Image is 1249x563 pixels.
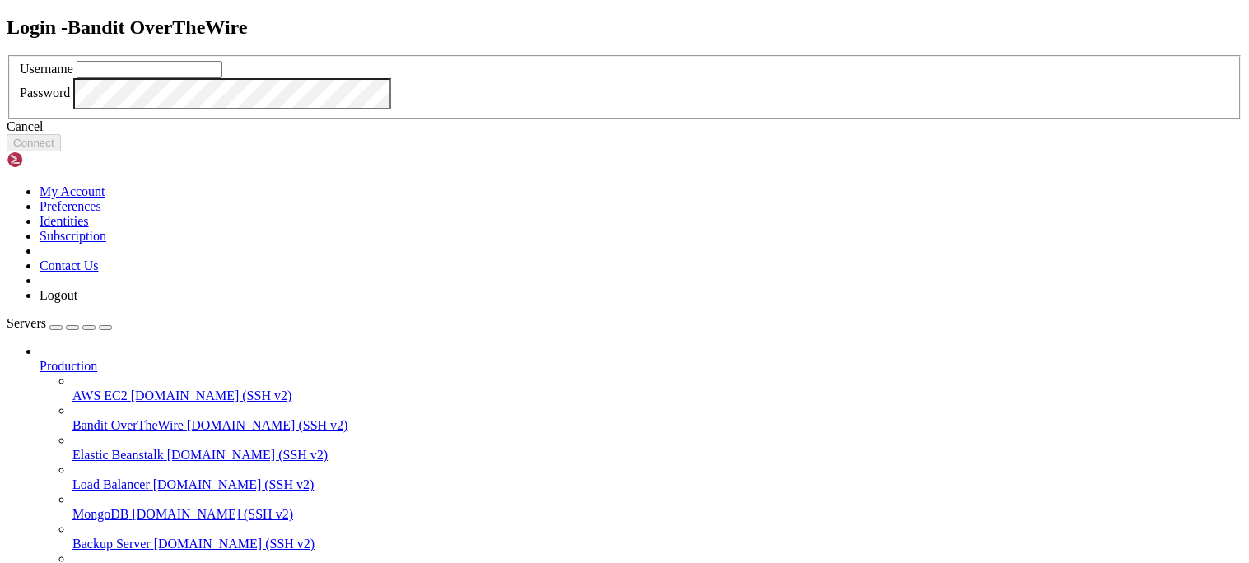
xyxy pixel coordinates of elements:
a: Load Balancer [DOMAIN_NAME] (SSH v2) [72,477,1242,492]
span: [DOMAIN_NAME] (SSH v2) [167,448,329,462]
li: AWS EC2 [DOMAIN_NAME] (SSH v2) [72,374,1242,403]
li: Bandit OverTheWire [DOMAIN_NAME] (SSH v2) [72,403,1242,433]
a: Servers [7,316,112,330]
span: [DOMAIN_NAME] (SSH v2) [187,418,348,432]
x-row: Connecting [DOMAIN_NAME]... [7,7,1036,21]
span: MongoDB [72,507,128,521]
span: Elastic Beanstalk [72,448,164,462]
li: MongoDB [DOMAIN_NAME] (SSH v2) [72,492,1242,522]
span: [DOMAIN_NAME] (SSH v2) [153,477,315,491]
a: MongoDB [DOMAIN_NAME] (SSH v2) [72,507,1242,522]
span: [DOMAIN_NAME] (SSH v2) [132,507,293,521]
a: Bandit OverTheWire [DOMAIN_NAME] (SSH v2) [72,418,1242,433]
a: Logout [40,288,77,302]
a: Identities [40,214,89,228]
li: Load Balancer [DOMAIN_NAME] (SSH v2) [72,463,1242,492]
span: Bandit OverTheWire [72,418,184,432]
span: Servers [7,316,46,330]
span: AWS EC2 [72,389,128,402]
li: Backup Server [DOMAIN_NAME] (SSH v2) [72,522,1242,551]
li: Elastic Beanstalk [DOMAIN_NAME] (SSH v2) [72,433,1242,463]
span: Load Balancer [72,477,150,491]
a: AWS EC2 [DOMAIN_NAME] (SSH v2) [72,389,1242,403]
a: Contact Us [40,258,99,272]
span: [DOMAIN_NAME] (SSH v2) [131,389,292,402]
span: Production [40,359,97,373]
span: Backup Server [72,537,151,551]
div: Cancel [7,119,1242,134]
label: Password [20,86,70,100]
a: Preferences [40,199,101,213]
a: My Account [40,184,105,198]
label: Username [20,62,73,76]
h2: Login - Bandit OverTheWire [7,16,1242,39]
a: Production [40,359,1242,374]
img: Shellngn [7,151,101,168]
a: Subscription [40,229,106,243]
button: Connect [7,134,61,151]
div: (0, 1) [7,21,13,36]
a: Elastic Beanstalk [DOMAIN_NAME] (SSH v2) [72,448,1242,463]
span: [DOMAIN_NAME] (SSH v2) [154,537,315,551]
a: Backup Server [DOMAIN_NAME] (SSH v2) [72,537,1242,551]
